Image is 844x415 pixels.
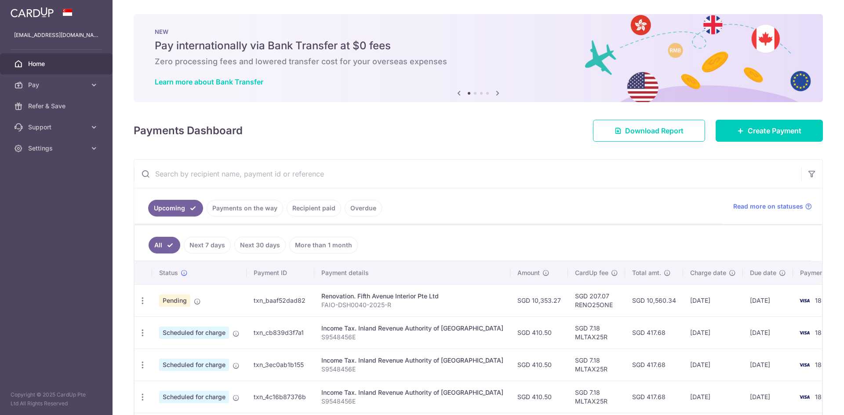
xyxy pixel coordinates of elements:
[690,268,726,277] span: Charge date
[134,14,823,102] img: Bank transfer banner
[155,77,263,86] a: Learn more about Bank Transfer
[321,356,503,365] div: Income Tax. Inland Revenue Authority of [GEOGRAPHIC_DATA]
[11,7,54,18] img: CardUp
[321,324,503,333] div: Income Tax. Inland Revenue Authority of [GEOGRAPHIC_DATA]
[159,391,229,403] span: Scheduled for charge
[159,327,229,339] span: Scheduled for charge
[796,360,813,370] img: Bank Card
[207,200,283,217] a: Payments on the way
[321,365,503,374] p: S9548456E
[625,349,683,381] td: SGD 417.68
[625,125,684,136] span: Download Report
[159,359,229,371] span: Scheduled for charge
[149,237,180,253] a: All
[28,81,86,89] span: Pay
[28,59,86,68] span: Home
[743,381,793,413] td: [DATE]
[593,120,705,142] a: Download Report
[733,202,803,211] span: Read more on statuses
[247,316,314,349] td: txn_cb839d3f7a1
[743,284,793,316] td: [DATE]
[247,284,314,316] td: txn_baaf52dad82
[815,329,829,336] span: 1825
[321,301,503,309] p: FAIO-DSH0040-2025-R
[510,381,568,413] td: SGD 410.50
[159,268,178,277] span: Status
[625,381,683,413] td: SGD 417.68
[743,349,793,381] td: [DATE]
[159,294,190,307] span: Pending
[733,202,812,211] a: Read more on statuses
[683,349,743,381] td: [DATE]
[321,333,503,342] p: S9548456E
[796,327,813,338] img: Bank Card
[568,284,625,316] td: SGD 207.07 RENO25ONE
[289,237,358,253] a: More than 1 month
[345,200,382,217] a: Overdue
[683,381,743,413] td: [DATE]
[28,123,86,132] span: Support
[517,268,540,277] span: Amount
[14,31,98,40] p: [EMAIL_ADDRESS][DOMAIN_NAME]
[134,160,801,188] input: Search by recipient name, payment id or reference
[575,268,608,277] span: CardUp fee
[155,39,802,53] h5: Pay internationally via Bank Transfer at $0 fees
[510,349,568,381] td: SGD 410.50
[321,292,503,301] div: Renovation. Fifth Avenue Interior Pte Ltd
[247,261,314,284] th: Payment ID
[568,349,625,381] td: SGD 7.18 MLTAX25R
[247,381,314,413] td: txn_4c16b87376b
[155,28,802,35] p: NEW
[568,316,625,349] td: SGD 7.18 MLTAX25R
[748,125,801,136] span: Create Payment
[815,361,829,368] span: 1825
[625,284,683,316] td: SGD 10,560.34
[28,102,86,110] span: Refer & Save
[28,144,86,153] span: Settings
[683,284,743,316] td: [DATE]
[743,316,793,349] td: [DATE]
[287,200,341,217] a: Recipient paid
[796,295,813,306] img: Bank Card
[321,388,503,397] div: Income Tax. Inland Revenue Authority of [GEOGRAPHIC_DATA]
[510,284,568,316] td: SGD 10,353.27
[184,237,231,253] a: Next 7 days
[716,120,823,142] a: Create Payment
[155,56,802,67] h6: Zero processing fees and lowered transfer cost for your overseas expenses
[510,316,568,349] td: SGD 410.50
[134,123,243,139] h4: Payments Dashboard
[750,268,776,277] span: Due date
[321,397,503,406] p: S9548456E
[625,316,683,349] td: SGD 417.68
[234,237,286,253] a: Next 30 days
[314,261,510,284] th: Payment details
[148,200,203,217] a: Upcoming
[632,268,661,277] span: Total amt.
[247,349,314,381] td: txn_3ec0ab1b155
[815,297,829,304] span: 1825
[568,381,625,413] td: SGD 7.18 MLTAX25R
[683,316,743,349] td: [DATE]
